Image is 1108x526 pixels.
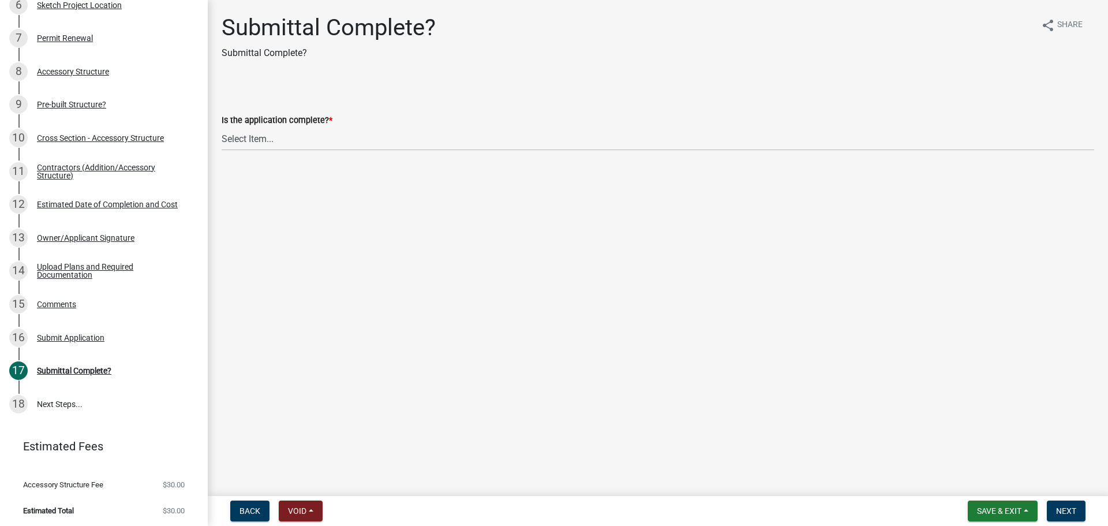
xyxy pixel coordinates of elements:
div: Accessory Structure [37,68,109,76]
div: Submittal Complete? [37,367,111,375]
div: 16 [9,329,28,347]
h1: Submittal Complete? [222,14,436,42]
div: 18 [9,395,28,413]
div: 15 [9,295,28,314]
div: Submit Application [37,334,104,342]
div: Permit Renewal [37,34,93,42]
span: $30.00 [163,507,185,514]
div: 14 [9,262,28,280]
span: Share [1057,18,1083,32]
span: Next [1056,506,1076,516]
p: Submittal Complete? [222,46,436,60]
div: Contractors (Addition/Accessory Structure) [37,163,189,180]
div: 17 [9,361,28,380]
div: 13 [9,229,28,247]
span: Estimated Total [23,507,74,514]
div: Pre-built Structure? [37,100,106,109]
div: Estimated Date of Completion and Cost [37,200,178,208]
div: 9 [9,95,28,114]
div: 8 [9,62,28,81]
div: 10 [9,129,28,147]
button: Void [279,501,323,521]
span: $30.00 [163,481,185,488]
div: Comments [37,300,76,308]
div: 7 [9,29,28,47]
span: Save & Exit [977,506,1021,516]
span: Back [239,506,260,516]
span: Accessory Structure Fee [23,481,103,488]
button: Next [1047,501,1085,521]
button: shareShare [1032,14,1092,36]
a: Estimated Fees [9,435,189,458]
div: 12 [9,195,28,214]
div: Upload Plans and Required Documentation [37,263,189,279]
span: Void [288,506,306,516]
label: Is the application complete? [222,117,332,125]
button: Back [230,501,269,521]
i: share [1041,18,1055,32]
div: Cross Section - Accessory Structure [37,134,164,142]
div: Owner/Applicant Signature [37,234,134,242]
div: Sketch Project Location [37,1,122,9]
button: Save & Exit [968,501,1038,521]
div: 11 [9,162,28,181]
